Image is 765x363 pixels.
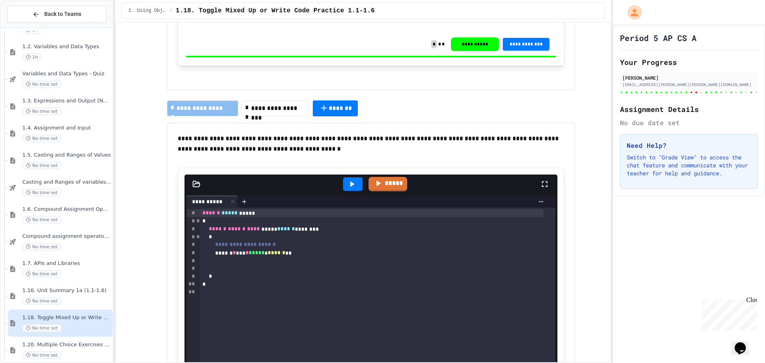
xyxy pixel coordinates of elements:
[22,351,61,359] span: No time set
[619,3,644,22] div: My Account
[627,141,751,150] h3: Need Help?
[128,8,167,14] span: 1. Using Objects and Methods
[22,260,111,267] span: 1.7. APIs and Libraries
[620,32,696,43] h1: Period 5 AP CS A
[22,270,61,278] span: No time set
[22,341,111,348] span: 1.20. Multiple Choice Exercises for Unit 1a (1.1-1.6)
[22,287,111,294] span: 1.16. Unit Summary 1a (1.1-1.6)
[620,118,758,128] div: No due date set
[732,331,757,355] iframe: chat widget
[7,6,106,23] button: Back to Teams
[44,10,81,18] span: Back to Teams
[620,104,758,115] h2: Assignment Details
[22,162,61,169] span: No time set
[622,82,755,88] div: [EMAIL_ADDRESS][PERSON_NAME][PERSON_NAME][DOMAIN_NAME]
[22,53,41,61] span: 1h
[22,135,61,142] span: No time set
[22,314,111,321] span: 1.18. Toggle Mixed Up or Write Code Practice 1.1-1.6
[622,74,755,81] div: [PERSON_NAME]
[170,8,173,14] span: /
[620,57,758,68] h2: Your Progress
[3,3,55,51] div: Chat with us now!Close
[22,71,111,77] span: Variables and Data Types - Quiz
[22,80,61,88] span: No time set
[176,6,375,16] span: 1.18. Toggle Mixed Up or Write Code Practice 1.1-1.6
[22,43,111,50] span: 1.2. Variables and Data Types
[22,324,61,332] span: No time set
[22,98,111,104] span: 1.3. Expressions and Output [New]
[22,233,111,240] span: Compound assignment operators - Quiz
[22,216,61,224] span: No time set
[22,152,111,159] span: 1.5. Casting and Ranges of Values
[22,243,61,251] span: No time set
[22,179,111,186] span: Casting and Ranges of variables - Quiz
[699,296,757,330] iframe: chat widget
[22,206,111,213] span: 1.6. Compound Assignment Operators
[22,189,61,196] span: No time set
[22,125,111,131] span: 1.4. Assignment and Input
[22,108,61,115] span: No time set
[22,297,61,305] span: No time set
[627,153,751,177] p: Switch to "Grade View" to access the chat feature and communicate with your teacher for help and ...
